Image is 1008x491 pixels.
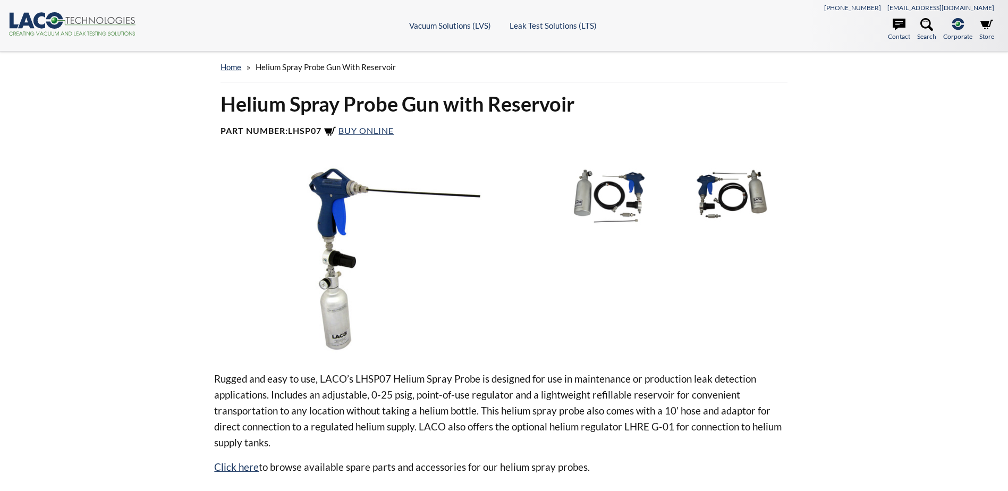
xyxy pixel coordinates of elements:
a: [PHONE_NUMBER] [824,4,881,12]
div: » [221,52,787,82]
span: Buy Online [338,125,394,136]
a: Buy Online [324,125,394,136]
p: to browse available spare parts and accessories for our helium spray probes. [214,459,793,475]
b: LHSP07 [288,125,321,136]
p: Rugged and easy to use, LACO’s LHSP07 Helium Spray Probe is designed for use in maintenance or pr... [214,371,793,451]
a: Store [979,18,994,41]
a: Search [917,18,936,41]
span: Corporate [943,31,972,41]
img: Helium Spray Probe Gun with Reservoir, assembled, angled view [214,164,553,354]
a: Contact [888,18,910,41]
a: Leak Test Solutions (LTS) [510,21,597,30]
h1: Helium Spray Probe Gun with Reservoir [221,91,787,117]
a: Click here [214,461,259,473]
a: Vacuum Solutions (LVS) [409,21,491,30]
a: home [221,62,241,72]
h4: Part Number: [221,125,787,138]
a: [EMAIL_ADDRESS][DOMAIN_NAME] [887,4,994,12]
img: Helium Spray Probe Gun with Reservoir Components, top view [562,164,673,226]
img: Helium Spray Probe Gun with Reservoir, front view [678,164,789,226]
span: Helium Spray Probe Gun with Reservoir [256,62,396,72]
